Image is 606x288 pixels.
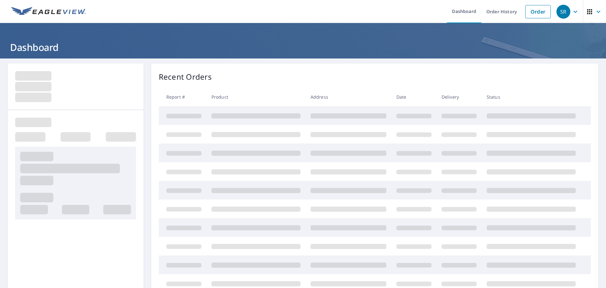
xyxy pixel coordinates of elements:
[159,71,212,83] p: Recent Orders
[306,88,391,106] th: Address
[482,88,581,106] th: Status
[159,88,206,106] th: Report #
[556,5,570,19] div: SR
[11,7,86,16] img: EV Logo
[437,88,482,106] th: Delivery
[8,41,598,54] h1: Dashboard
[525,5,551,18] a: Order
[206,88,306,106] th: Product
[391,88,437,106] th: Date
